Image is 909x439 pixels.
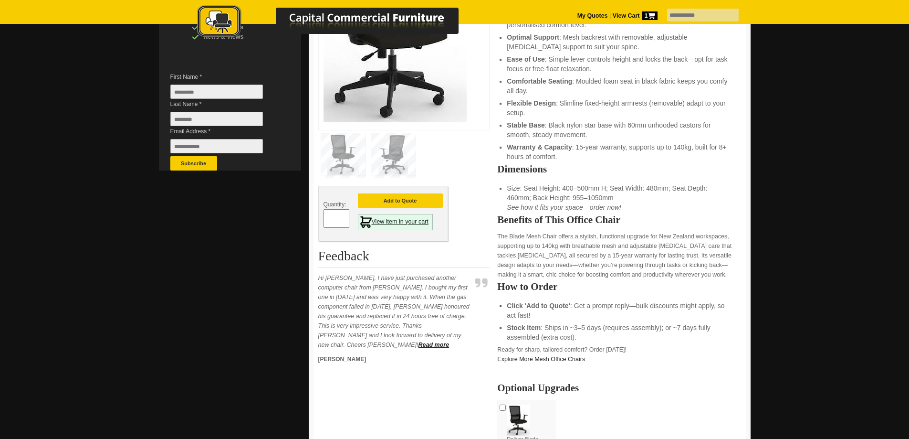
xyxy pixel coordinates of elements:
h2: Optional Upgrades [497,383,741,393]
a: View item in your cart [358,214,433,230]
a: Read more [418,342,449,348]
input: Last Name * [170,112,263,126]
img: Capital Commercial Furniture Logo [171,5,505,40]
strong: Stable Base [507,121,544,129]
li: : Mesh backrest with removable, adjustable [MEDICAL_DATA] support to suit your spine. [507,32,731,52]
h2: Feedback [318,249,490,268]
li: : Simple lever controls height and locks the back—opt for task focus or free-float relaxation. [507,54,731,74]
li: : 15-year warranty, supports up to 140kg, built for 8+ hours of comfort. [507,142,731,161]
strong: Comfortable Seating [507,77,572,85]
input: Email Address * [170,139,263,153]
strong: Flexible Design [507,99,556,107]
li: : Ships in ~3–5 days (requires assembly); or ~7 days fully assembled (extra cost). [507,323,731,342]
strong: View Cart [613,12,658,19]
li: : Black nylon star base with 60mm unhooded castors for smooth, steady movement. [507,120,731,139]
span: Email Address * [170,127,277,136]
p: Hi [PERSON_NAME], I have just purchased another computer chair from [PERSON_NAME]. I bought my fi... [318,273,471,350]
h2: Benefits of This Office Chair [497,215,741,225]
button: Subscribe [170,156,217,171]
button: Add to Quote [358,193,443,208]
li: Size: Seat Height: 400–500mm H; Seat Width: 480mm; Seat Depth: 460mm; Back Height: 955–1050mm [507,183,731,212]
a: My Quotes [577,12,608,19]
strong: Optimal Support [507,33,559,41]
h2: Dimensions [497,164,741,174]
strong: Stock Item [507,324,541,332]
h2: How to Order [497,282,741,291]
li: : Slimline fixed-height armrests (removable) adapt to your setup. [507,98,731,118]
strong: Ease of Use [507,55,544,63]
img: Deliver Blade Assembled [507,405,530,436]
a: Capital Commercial Furniture Logo [171,5,505,43]
span: 1 [642,11,658,20]
span: Last Name * [170,99,277,109]
p: Ready for sharp, tailored comfort? Order [DATE]! [497,345,741,364]
span: Quantity: [324,201,346,208]
span: First Name * [170,72,277,82]
p: The Blade Mesh Chair offers a stylish, functional upgrade for New Zealand workspaces, supporting ... [497,232,741,279]
li: : Get a prompt reply—bulk discounts might apply, so act fast! [507,301,731,320]
li: : Moulded foam seat in black fabric keeps you comfy all day. [507,76,731,96]
input: First Name * [170,85,263,99]
strong: Warranty & Capacity [507,143,572,151]
em: See how it fits your space—order now! [507,203,621,211]
a: Explore More Mesh Office Chairs [497,356,585,363]
a: View Cart1 [611,12,657,19]
p: [PERSON_NAME] [318,354,471,364]
strong: Click 'Add to Quote' [507,302,570,310]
